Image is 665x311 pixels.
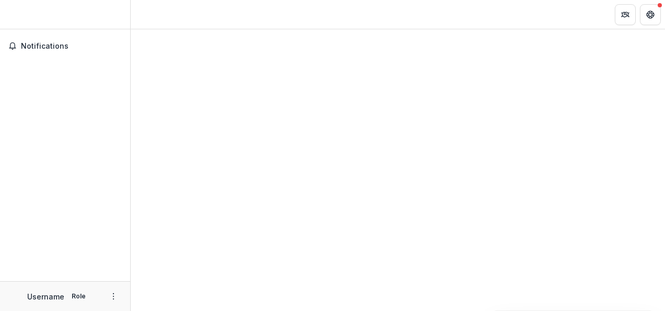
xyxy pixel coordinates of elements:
[68,292,89,301] p: Role
[640,4,661,25] button: Get Help
[615,4,636,25] button: Partners
[107,290,120,303] button: More
[21,42,122,51] span: Notifications
[27,291,64,302] p: Username
[4,38,126,54] button: Notifications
